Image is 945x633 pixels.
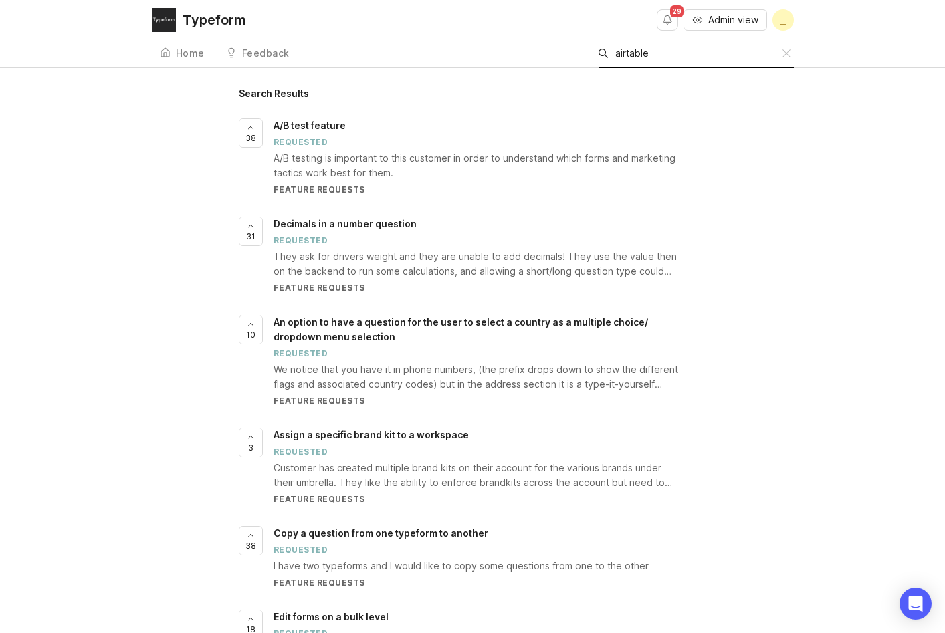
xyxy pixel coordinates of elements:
[274,235,328,246] div: requested
[274,527,488,539] span: Copy a question from one typeform to another
[274,544,328,555] div: requested
[239,89,707,98] h1: Search Results
[152,8,176,32] img: Typeform logo
[274,120,346,131] span: A/B test feature
[670,5,684,17] span: 29
[274,362,683,392] div: We notice that you have it in phone numbers, (the prefix drops down to show the different flags a...
[274,611,389,622] span: Edit forms on a bulk level
[274,316,648,342] span: An option to have a question for the user to select a country as a multiple choice/ dropdown menu...
[772,9,794,31] button: _
[176,49,205,58] div: Home
[183,13,246,27] div: Typeform
[708,13,758,27] span: Admin view
[239,428,263,457] button: 3
[274,461,683,490] div: Customer has created multiple brand kits on their account for the various brands under their umbr...
[274,577,683,588] div: Feature Requests
[274,395,683,406] div: Feature Requests
[239,315,263,344] button: 10
[274,493,683,505] div: Feature Requests
[245,540,256,551] span: 38
[239,526,263,555] button: 38
[274,184,683,195] div: Feature Requests
[246,231,255,242] span: 31
[245,132,256,144] span: 38
[274,315,707,406] a: An option to have a question for the user to select a country as a multiple choice/ dropdown menu...
[657,9,678,31] button: Notifications
[274,136,328,148] div: requested
[248,442,253,453] span: 3
[684,9,767,31] button: Admin view
[274,118,707,195] a: A/B test featurerequestedA/B testing is important to this customer in order to understand which f...
[242,49,290,58] div: Feedback
[900,588,932,620] div: Open Intercom Messenger
[152,40,213,68] a: Home
[274,218,417,229] span: Decimals in a number question
[780,12,786,28] span: _
[274,446,328,457] div: requested
[274,282,683,293] div: Feature Requests
[274,249,683,279] div: They ask for drivers weight and they are unable to add decimals! They use the value then on the b...
[274,526,707,588] a: Copy a question from one typeform to anotherrequestedI have two typeforms and I would like to cop...
[246,329,255,340] span: 10
[274,348,328,359] div: requested
[239,217,263,246] button: 31
[218,40,298,68] a: Feedback
[274,429,469,440] span: Assign a specific brand kit to a workspace
[274,217,707,293] a: Decimals in a number questionrequestedThey ask for drivers weight and they are unable to add deci...
[274,428,707,505] a: Assign a specific brand kit to a workspacerequestedCustomer has created multiple brand kits on th...
[274,559,683,574] div: I have two typeforms and I would like to copy some questions from one to the other
[239,118,263,148] button: 38
[274,151,683,180] div: A/B testing is important to this customer in order to understand which forms and marketing tactic...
